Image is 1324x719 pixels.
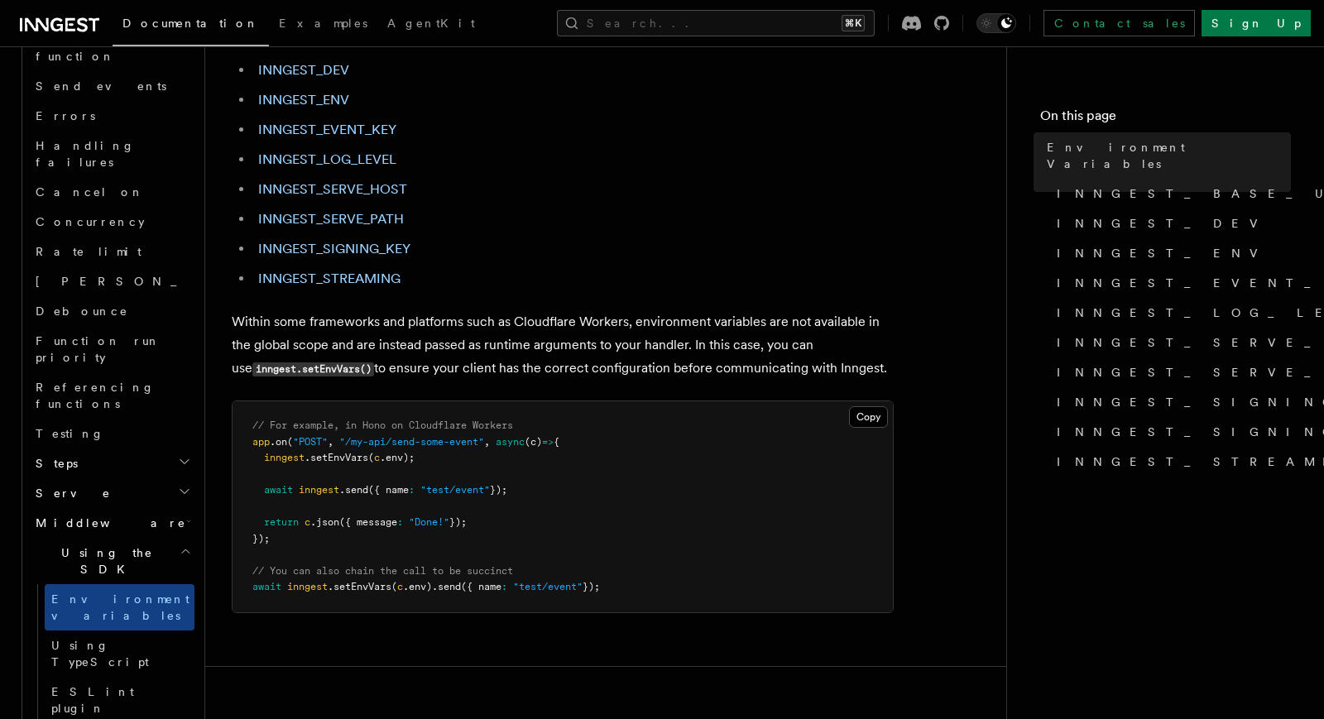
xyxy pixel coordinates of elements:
button: Toggle dark mode [976,13,1016,33]
span: c [397,581,403,592]
span: async [496,436,525,448]
span: c [305,516,310,528]
span: Debounce [36,304,128,318]
a: Using TypeScript [45,630,194,677]
span: ({ message [339,516,397,528]
span: app [252,436,270,448]
span: Steps [29,455,78,472]
span: Middleware [29,515,186,531]
span: inngest [287,581,328,592]
span: .on [270,436,287,448]
span: { [554,436,559,448]
a: Sign Up [1202,10,1311,36]
span: "/my-api/send-some-event" [339,436,484,448]
span: , [484,436,490,448]
span: "test/event" [513,581,583,592]
button: Copy [849,406,888,428]
span: Environment Variables [1047,139,1291,172]
span: .setEnvVars [328,581,391,592]
kbd: ⌘K [842,15,865,31]
span: "test/event" [420,484,490,496]
a: Function run priority [29,326,194,372]
a: INNGEST_DEV [258,62,349,78]
span: Handling failures [36,139,135,169]
span: ({ name [461,581,501,592]
span: .setEnvVars [305,452,368,463]
span: .send [432,581,461,592]
button: Search...⌘K [557,10,875,36]
span: .json [310,516,339,528]
a: INNGEST_SIGNING_KEY [1050,387,1291,417]
span: ({ name [368,484,409,496]
a: INNGEST_ENV [258,92,349,108]
a: Handling failures [29,131,194,177]
span: .env) [403,581,432,592]
span: Environment variables [51,592,189,622]
a: INNGEST_SERVE_HOST [258,181,407,197]
a: INNGEST_SERVE_PATH [1050,357,1291,387]
a: INNGEST_LOG_LEVEL [1050,298,1291,328]
a: Contact sales [1043,10,1195,36]
span: INNGEST_DEV [1057,215,1268,232]
a: Documentation [113,5,269,46]
a: Environment variables [45,584,194,630]
span: c [374,452,380,463]
span: (c) [525,436,542,448]
span: : [397,516,403,528]
button: Steps [29,448,194,478]
span: "POST" [293,436,328,448]
span: Serve [29,485,111,501]
span: Referencing functions [36,381,155,410]
span: }); [252,533,270,544]
button: Middleware [29,508,194,538]
span: [PERSON_NAME] [36,275,278,288]
a: INNGEST_SERVE_HOST [1050,328,1291,357]
span: await [252,581,281,592]
span: // You can also chain the call to be succinct [252,565,513,577]
a: INNGEST_STREAMING [258,271,401,286]
span: await [264,484,293,496]
span: }); [490,484,507,496]
span: }); [449,516,467,528]
a: [PERSON_NAME] [29,266,194,296]
span: Using TypeScript [51,639,149,669]
h4: On this page [1040,106,1291,132]
span: ESLint plugin [51,685,134,715]
span: "Done!" [409,516,449,528]
span: Function run priority [36,334,161,364]
span: Send events [36,79,166,93]
a: Errors [29,101,194,131]
span: Errors [36,109,95,122]
a: Environment Variables [1040,132,1291,179]
a: Create a function [29,25,194,71]
span: .send [339,484,368,496]
a: Send events [29,71,194,101]
span: ( [287,436,293,448]
a: INNGEST_SIGNING_KEY [258,241,410,256]
a: INNGEST_EVENT_KEY [258,122,396,137]
span: Examples [279,17,367,30]
span: Documentation [122,17,259,30]
span: inngest [299,484,339,496]
a: INNGEST_BASE_URL [1050,179,1291,209]
span: // For example, in Hono on Cloudflare Workers [252,419,513,431]
span: return [264,516,299,528]
a: Concurrency [29,207,194,237]
span: Cancel on [36,185,144,199]
a: Examples [269,5,377,45]
a: Rate limit [29,237,194,266]
button: Serve [29,478,194,508]
span: AgentKit [387,17,475,30]
a: INNGEST_DEV [1050,209,1291,238]
span: inngest [264,452,305,463]
a: Referencing functions [29,372,194,419]
a: AgentKit [377,5,485,45]
a: INNGEST_LOG_LEVEL [258,151,396,167]
span: Using the SDK [29,544,180,578]
a: INNGEST_SIGNING_KEY_FALLBACK [1050,417,1291,447]
span: Concurrency [36,215,145,228]
span: ( [391,581,397,592]
span: }); [583,581,600,592]
span: .env); [380,452,415,463]
span: : [501,581,507,592]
